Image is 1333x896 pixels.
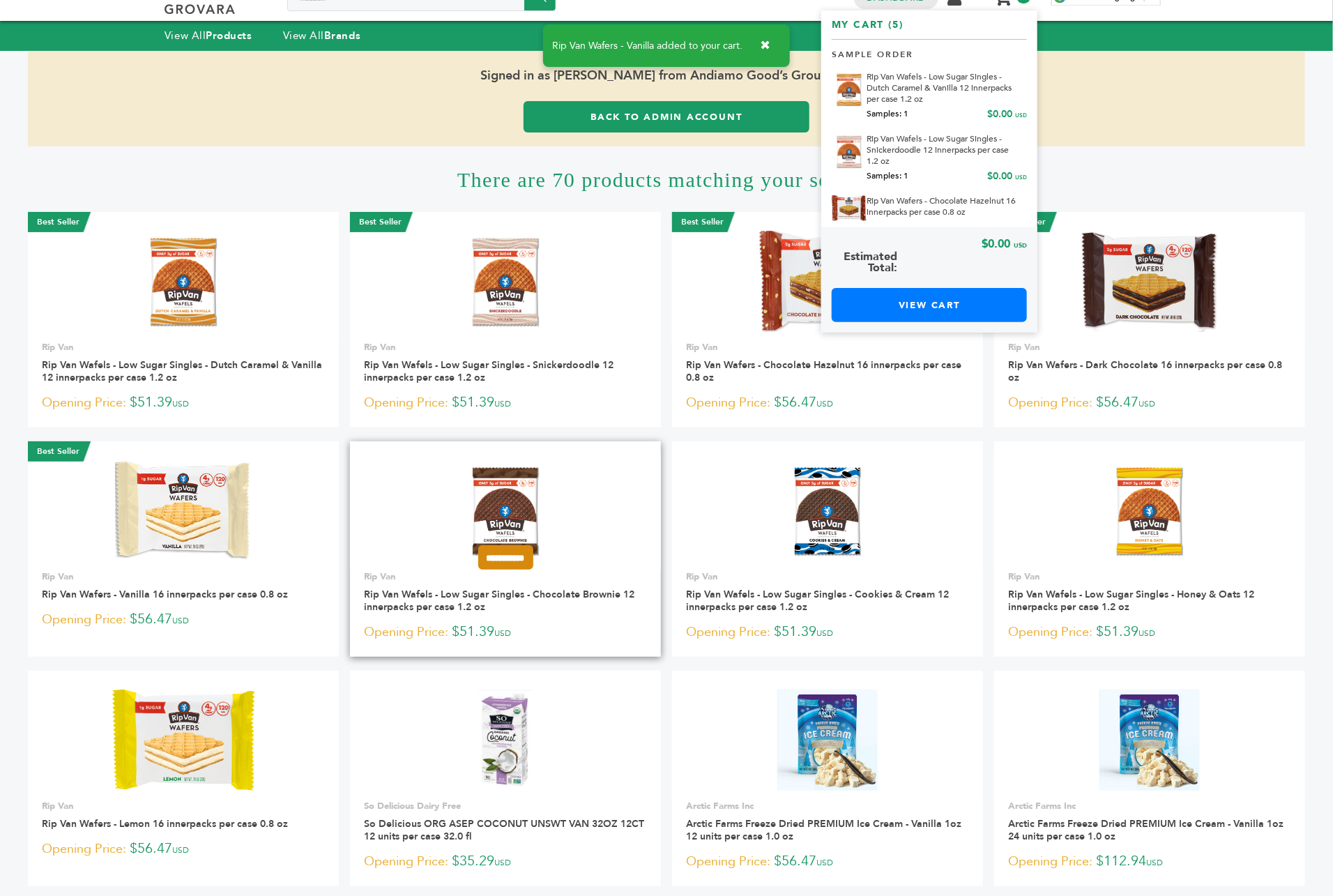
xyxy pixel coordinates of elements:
[1081,231,1218,331] img: Rip Van Wafers - Dark Chocolate 16 innerpacks per case 0.8 oz
[1008,852,1092,871] span: Opening Price:
[468,460,544,561] img: Rip Van Wafels - Low Sugar Singles - Chocolate Brownie 12 innerpacks per case 1.2 oz
[28,51,1305,101] span: Signed in as [PERSON_NAME] from Andiamo Good’s Group LLC
[1008,341,1291,354] p: Rip Van
[1008,623,1092,641] span: Opening Price:
[1099,690,1201,791] img: Arctic Farms Freeze Dried PREMIUM Ice Cream - Vanilla 1oz 24 units per case 1.0 oz
[1008,393,1291,413] p: $56.47
[867,71,1021,105] a: Rip Van Wafels - Low Sugar Singles - Dutch Caramel & Vanilla 12 innerpacks per case 1.2 oz
[686,852,770,871] span: Opening Price:
[686,341,969,354] p: Rip Van
[777,690,878,791] img: Arctic Farms Freeze Dried PREMIUM Ice Cream - Vanilla 1oz 12 units per case 1.0 oz
[867,195,1021,218] a: Rip Van Wafers - Chocolate Hazelnut 16 innerpacks per case 0.8 oz
[867,170,909,181] span: Samples: 1
[146,231,222,331] img: Rip Van Wafels - Low Sugar Singles - Dutch Caramel & Vanilla 12 innerpacks per case 1.2 oz
[42,839,325,860] p: $56.47
[42,570,325,583] p: Rip Van
[364,817,644,843] a: So Delicious ORG ASEP COCONUT UNSWT VAN 32OZ 12CT 12 units per case 32.0 fl
[478,690,532,791] img: So Delicious ORG ASEP COCONUT UNSWT VAN 32OZ 12CT 12 units per case 32.0 fl
[468,231,544,331] img: Rip Van Wafels - Low Sugar Singles - Snickerdoodle 12 innerpacks per case 1.2 oz
[832,40,1027,61] p: Sample Order
[867,221,909,232] span: Samples: 1
[686,588,949,614] a: Rip Van Wafels - Low Sugar Singles - Cookies & Cream 12 innerpacks per case 1.2 oz
[364,393,647,413] p: $51.39
[867,133,1021,167] a: Rip Van Wafels - Low Sugar Singles - Snickerdoodle 12 innerpacks per case 1.2 oz
[364,570,647,583] p: Rip Van
[982,236,1011,252] span: $0.00
[987,220,1012,234] span: $0.00
[364,358,614,384] a: Rip Van Wafels - Low Sugar Singles - Snickerdoodle 12 innerpacks per case 1.2 oz
[115,460,252,561] img: Rip Van Wafers - Vanilla 16 innerpacks per case 0.8 oz
[1112,460,1188,561] img: Rip Van Wafels - Low Sugar Singles - Honey & Oats 12 innerpacks per case 1.2 oz
[42,800,325,812] p: Rip Van
[364,852,448,871] span: Opening Price:
[42,341,325,354] p: Rip Van
[686,393,969,413] p: $56.47
[1138,398,1155,409] span: USD
[42,393,126,412] span: Opening Price:
[759,231,896,331] img: Rip Van Wafers - Chocolate Hazelnut 16 innerpacks per case 0.8 oz
[1008,570,1291,583] p: Rip Van
[1008,851,1291,872] p: $112.94
[1008,358,1282,384] a: Rip Van Wafers - Dark Chocolate 16 innerpacks per case 0.8 oz
[1008,817,1284,843] a: Arctic Farms Freeze Dried PREMIUM Ice Cream - Vanilla 1oz 24 units per case 1.0 oz
[686,358,961,384] a: Rip Van Wafers - Chocolate Hazelnut 16 innerpacks per case 0.8 oz
[364,622,647,643] p: $51.39
[172,615,189,626] span: USD
[686,623,770,641] span: Opening Price:
[686,851,969,872] p: $56.47
[283,29,361,43] a: View AllBrands
[1008,393,1092,412] span: Opening Price:
[172,398,189,409] span: USD
[364,851,647,872] p: $35.29
[1014,241,1027,250] span: USD
[816,857,833,868] span: USD
[987,169,1012,183] span: $0.00
[832,288,1027,322] a: View Cart
[206,29,252,43] strong: Products
[832,17,1027,40] h5: My Cart (5)
[112,690,254,790] img: Rip Van Wafers - Lemon 16 innerpacks per case 0.8 oz
[42,393,325,413] p: $51.39
[364,800,647,812] p: So Delicious Dairy Free
[165,29,252,43] a: View AllProducts
[686,570,969,583] p: Rip Van
[494,398,511,409] span: USD
[494,628,511,639] span: USD
[1008,588,1254,614] a: Rip Van Wafels - Low Sugar Singles - Honey & Oats 12 innerpacks per case 1.2 oz
[867,108,909,119] span: Samples: 1
[816,398,833,409] span: USD
[364,393,448,412] span: Opening Price:
[1008,622,1291,643] p: $51.39
[1138,628,1155,639] span: USD
[686,800,969,812] p: Arctic Farms Inc
[832,245,907,280] span: Estimated Total:
[42,588,288,601] a: Rip Van Wafers - Vanilla 16 innerpacks per case 0.8 oz
[686,622,969,643] p: $51.39
[1015,174,1027,181] span: USD
[1146,857,1163,868] span: USD
[42,840,126,858] span: Opening Price:
[42,609,325,630] p: $56.47
[364,341,647,354] p: Rip Van
[552,41,742,51] span: Rip Van Wafers - Vanilla added to your cart.
[816,628,833,639] span: USD
[28,146,1305,212] h1: There are 70 products matching your search.
[1015,112,1027,119] span: USD
[790,460,866,561] img: Rip Van Wafels - Low Sugar Singles - Cookies & Cream 12 innerpacks per case 1.2 oz
[686,817,961,843] a: Arctic Farms Freeze Dried PREMIUM Ice Cream - Vanilla 1oz 12 units per case 1.0 oz
[364,623,448,641] span: Opening Price:
[1008,800,1291,812] p: Arctic Farms Inc
[42,817,288,830] a: Rip Van Wafers - Lemon 16 innerpacks per case 0.8 oz
[42,610,126,629] span: Opening Price:
[494,857,511,868] span: USD
[324,29,360,43] strong: Brands
[364,588,634,614] a: Rip Van Wafels - Low Sugar Singles - Chocolate Brownie 12 innerpacks per case 1.2 oz
[524,101,809,132] a: Back to Admin Account
[686,393,770,412] span: Opening Price:
[172,844,189,856] span: USD
[42,358,322,384] a: Rip Van Wafels - Low Sugar Singles - Dutch Caramel & Vanilla 12 innerpacks per case 1.2 oz
[749,31,781,60] button: ✖
[987,107,1012,121] span: $0.00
